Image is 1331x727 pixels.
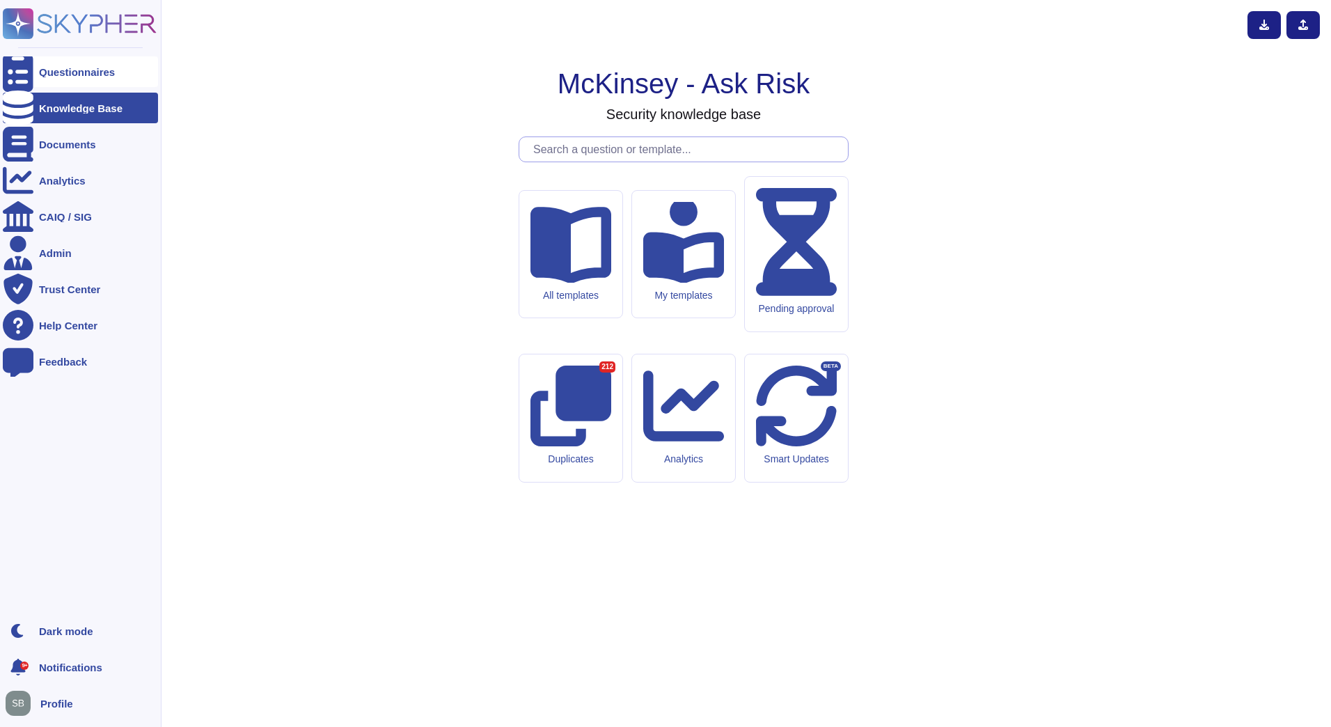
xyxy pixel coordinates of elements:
[3,237,158,268] a: Admin
[39,626,93,636] div: Dark mode
[3,310,158,341] a: Help Center
[756,303,837,315] div: Pending approval
[3,346,158,377] a: Feedback
[3,201,158,232] a: CAIQ / SIG
[599,361,615,373] div: 212
[3,688,40,719] button: user
[3,165,158,196] a: Analytics
[39,212,92,222] div: CAIQ / SIG
[39,248,72,258] div: Admin
[526,137,848,162] input: Search a question or template...
[3,93,158,123] a: Knowledge Base
[3,129,158,159] a: Documents
[3,56,158,87] a: Questionnaires
[20,662,29,670] div: 9+
[530,290,611,302] div: All templates
[606,106,761,123] h3: Security knowledge base
[821,361,841,371] div: BETA
[39,175,86,186] div: Analytics
[39,320,97,331] div: Help Center
[39,284,100,295] div: Trust Center
[3,274,158,304] a: Trust Center
[6,691,31,716] img: user
[530,453,611,465] div: Duplicates
[39,662,102,673] span: Notifications
[756,453,837,465] div: Smart Updates
[39,139,96,150] div: Documents
[558,67,810,100] h1: McKinsey - Ask Risk
[643,290,724,302] div: My templates
[39,103,123,114] div: Knowledge Base
[40,698,73,709] span: Profile
[39,357,87,367] div: Feedback
[643,453,724,465] div: Analytics
[39,67,115,77] div: Questionnaires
